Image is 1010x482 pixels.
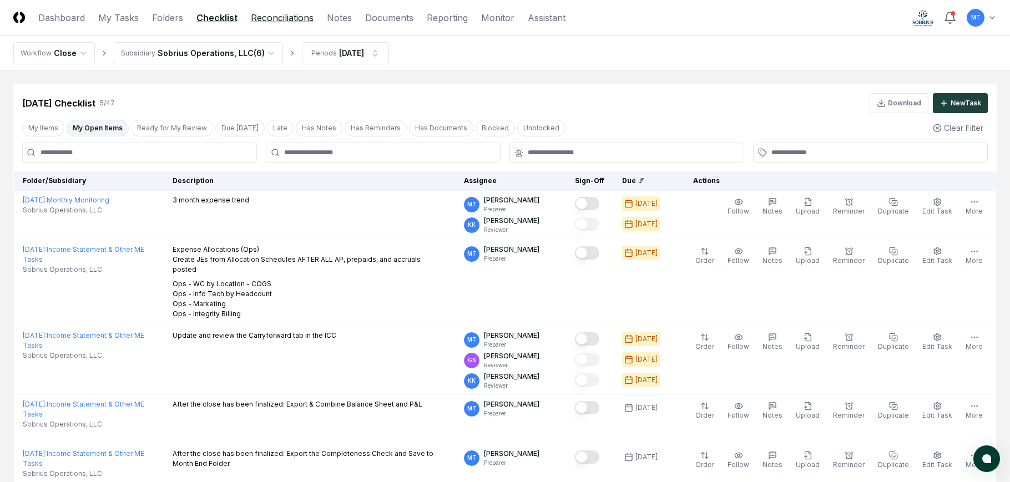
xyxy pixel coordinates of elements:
span: MT [971,13,981,22]
span: MT [467,250,477,258]
a: [DATE]:Income Statement & Other ME Tasks [23,400,144,418]
span: Reminder [833,256,865,265]
p: [PERSON_NAME] [484,331,539,341]
a: [DATE]:Income Statement & Other ME Tasks [23,449,144,468]
span: Edit Task [922,342,952,351]
p: Expense Allocations (Ops) Create JEs from Allocation Schedules AFTER ALL AP, prepaids, and accrua... [173,245,446,275]
span: [DATE] : [23,331,47,339]
span: Upload [796,207,820,215]
th: Assignee [455,171,566,191]
span: Duplicate [878,207,909,215]
button: Order [693,399,716,423]
span: Upload [796,411,820,419]
span: Order [695,411,714,419]
button: Edit Task [920,195,955,219]
p: Preparer [484,255,539,263]
button: Follow [725,399,751,423]
th: Sign-Off [566,171,613,191]
p: [PERSON_NAME] [484,399,539,409]
p: [PERSON_NAME] [484,195,539,205]
button: More [963,399,985,423]
span: Follow [728,256,749,265]
span: Follow [728,342,749,351]
span: Notes [762,411,782,419]
a: [DATE]:Monthly Monitoring [23,196,109,204]
button: Has Documents [409,120,473,136]
span: Edit Task [922,256,952,265]
span: Follow [728,411,749,419]
a: Checklist [196,11,238,24]
span: [DATE] : [23,400,47,408]
button: Mark complete [575,332,599,346]
a: [DATE]:Income Statement & Other ME Tasks [23,245,144,263]
button: Reminder [831,449,867,472]
button: MT [966,8,986,28]
button: Mark complete [575,246,599,260]
button: Reminder [831,331,867,354]
button: Has Notes [296,120,342,136]
div: [DATE] [635,403,658,413]
button: Clear Filter [928,118,988,138]
span: Sobrius Operations, LLC [23,265,102,275]
a: Reporting [427,11,468,24]
a: Reconciliations [251,11,314,24]
p: Preparer [484,409,539,418]
span: Follow [728,207,749,215]
span: MT [467,404,477,413]
th: Description [164,171,455,191]
button: More [963,449,985,472]
button: My Open Items [67,120,129,136]
span: MT [467,200,477,209]
p: [PERSON_NAME] [484,449,539,459]
button: Reminder [831,245,867,268]
span: [DATE] : [23,245,47,253]
a: Folders [152,11,183,24]
button: NewTask [933,93,988,113]
span: Edit Task [922,411,952,419]
th: Folder/Subsidiary [14,171,164,191]
span: Sobrius Operations, LLC [23,419,102,429]
button: Notes [760,449,785,472]
a: Assistant [528,11,565,24]
button: Follow [725,331,751,354]
a: Notes [327,11,352,24]
span: MT [467,454,477,462]
button: Duplicate [876,195,911,219]
div: Subsidiary [121,48,155,58]
div: Periods [311,48,337,58]
a: Monitor [481,11,514,24]
span: Sobrius Operations, LLC [23,205,102,215]
div: Workflow [21,48,52,58]
button: Edit Task [920,331,955,354]
button: Follow [725,449,751,472]
button: Unblocked [517,120,565,136]
button: Upload [794,331,822,354]
span: Notes [762,207,782,215]
span: [DATE] : [23,196,47,204]
button: More [963,331,985,354]
button: Reminder [831,195,867,219]
button: Notes [760,195,785,219]
div: [DATE] [635,199,658,209]
button: Edit Task [920,399,955,423]
button: Ready for My Review [131,120,213,136]
div: Due [622,176,666,186]
span: Edit Task [922,460,952,469]
span: Upload [796,342,820,351]
button: Mark complete [575,450,599,464]
button: More [963,245,985,268]
span: Reminder [833,342,865,351]
button: Edit Task [920,449,955,472]
button: Late [267,120,294,136]
p: 3 month expense trend [173,195,249,205]
span: Order [695,460,714,469]
span: Edit Task [922,207,952,215]
button: Mark complete [575,197,599,210]
button: Download [870,93,928,113]
div: [DATE] [635,334,658,344]
p: [PERSON_NAME] [484,351,539,361]
span: Upload [796,256,820,265]
p: [PERSON_NAME] [484,372,539,382]
div: [DATE] [635,354,658,364]
span: KK [468,377,476,385]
